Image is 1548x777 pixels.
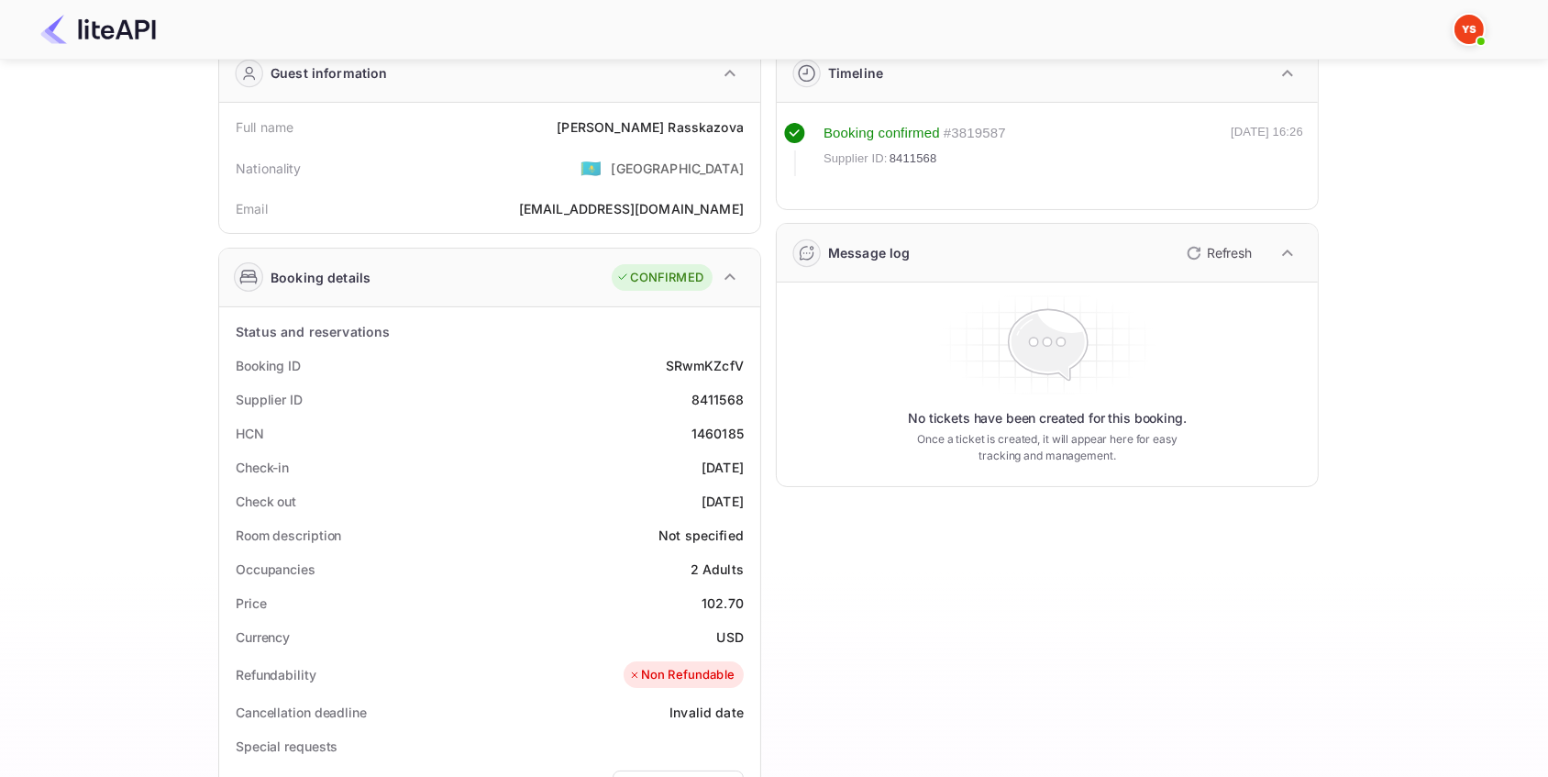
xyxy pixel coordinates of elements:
[236,737,337,756] div: Special requests
[236,627,290,647] div: Currency
[691,560,744,579] div: 2 Adults
[236,703,367,722] div: Cancellation deadline
[271,268,370,287] div: Booking details
[236,117,293,137] div: Full name
[824,150,888,168] span: Supplier ID:
[658,526,744,545] div: Not specified
[236,390,303,409] div: Supplier ID
[580,151,602,184] span: United States
[824,123,940,144] div: Booking confirmed
[669,703,744,722] div: Invalid date
[557,117,744,137] div: [PERSON_NAME] Rasskazova
[1207,243,1252,262] p: Refresh
[1231,123,1303,176] div: [DATE] 16:26
[236,665,316,684] div: Refundability
[828,243,911,262] div: Message log
[236,458,289,477] div: Check-in
[702,594,744,613] div: 102.70
[611,159,744,178] div: [GEOGRAPHIC_DATA]
[519,199,744,218] div: [EMAIL_ADDRESS][DOMAIN_NAME]
[890,150,937,168] span: 8411568
[902,431,1192,464] p: Once a ticket is created, it will appear here for easy tracking and management.
[702,458,744,477] div: [DATE]
[828,63,883,83] div: Timeline
[717,627,744,647] div: USD
[236,356,301,375] div: Booking ID
[702,492,744,511] div: [DATE]
[908,409,1187,427] p: No tickets have been created for this booking.
[666,356,744,375] div: SRwmKZcfV
[236,159,302,178] div: Nationality
[236,322,390,341] div: Status and reservations
[691,424,744,443] div: 1460185
[271,63,388,83] div: Guest information
[944,123,1006,144] div: # 3819587
[236,560,315,579] div: Occupancies
[40,15,156,44] img: LiteAPI Logo
[236,199,268,218] div: Email
[616,269,703,287] div: CONFIRMED
[1454,15,1484,44] img: Yandex Support
[236,526,341,545] div: Room description
[236,492,296,511] div: Check out
[628,666,735,684] div: Non Refundable
[236,424,264,443] div: HCN
[691,390,744,409] div: 8411568
[236,594,267,613] div: Price
[1176,239,1259,268] button: Refresh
